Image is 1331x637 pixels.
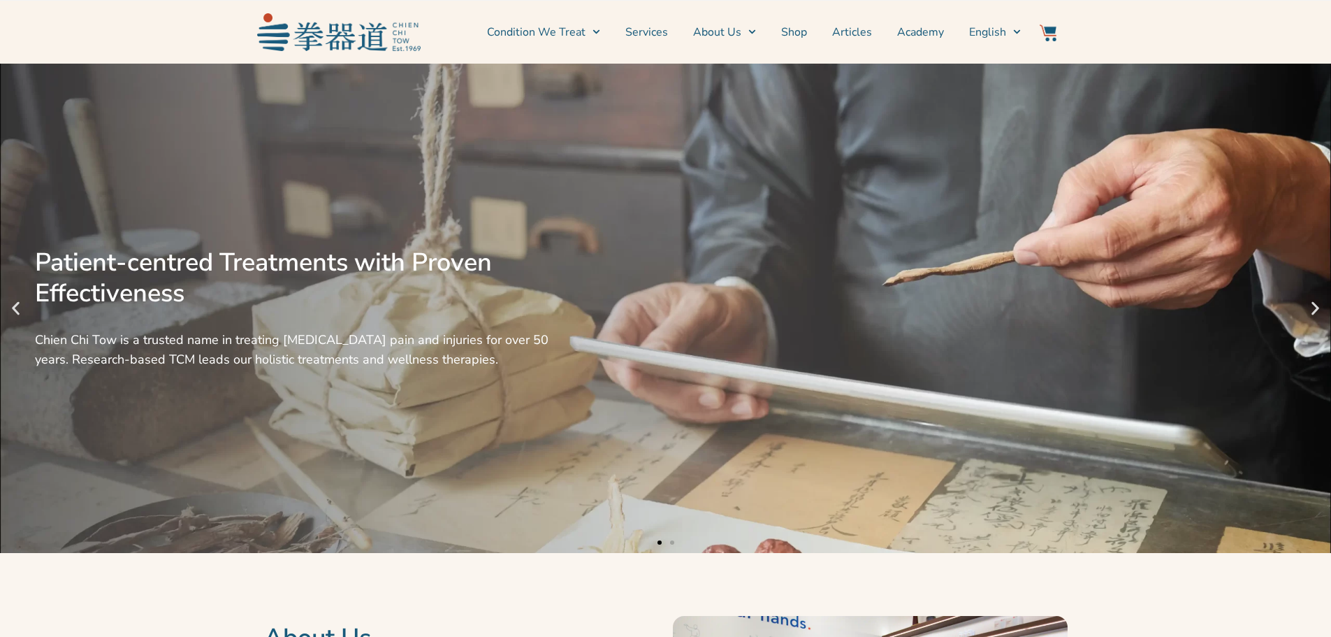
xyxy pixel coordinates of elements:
div: Previous slide [7,300,24,317]
a: Services [625,15,668,50]
div: Next slide [1307,300,1324,317]
div: Patient-centred Treatments with Proven Effectiveness [35,248,552,309]
div: Chien Chi Tow is a trusted name in treating [MEDICAL_DATA] pain and injuries for over 50 years. R... [35,330,552,369]
span: Go to slide 2 [670,541,674,545]
span: Go to slide 1 [657,541,662,545]
a: Shop [781,15,807,50]
a: About Us [693,15,756,50]
img: Website Icon-03 [1040,24,1056,41]
nav: Menu [428,15,1021,50]
a: Academy [897,15,944,50]
a: English [969,15,1021,50]
span: English [969,24,1006,41]
a: Articles [832,15,872,50]
a: Condition We Treat [487,15,600,50]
